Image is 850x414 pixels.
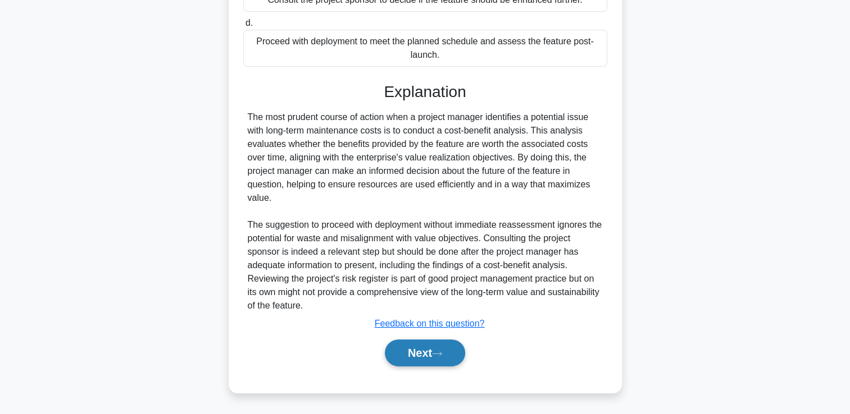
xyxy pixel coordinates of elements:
div: Proceed with deployment to meet the planned schedule and assess the feature post-launch. [243,30,607,67]
a: Feedback on this question? [375,319,485,328]
h3: Explanation [250,82,601,102]
button: Next [385,339,465,366]
span: d. [246,18,253,27]
div: The most prudent course of action when a project manager identifies a potential issue with long-t... [248,111,603,312]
